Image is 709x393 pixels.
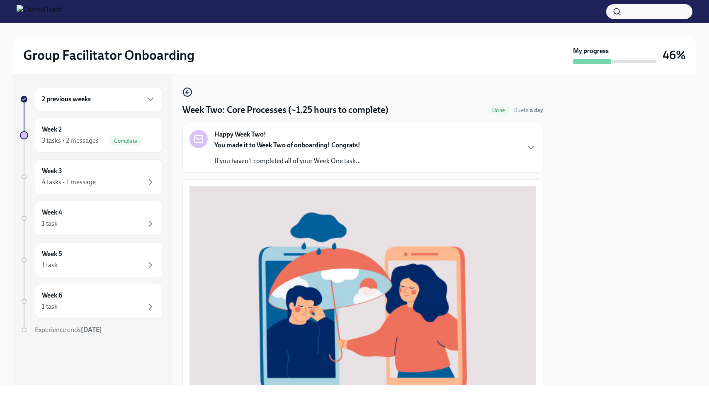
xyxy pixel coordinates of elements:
[20,284,163,319] a: Week 61 task
[109,138,142,144] span: Complete
[20,159,163,194] a: Week 34 tasks • 1 message
[513,106,543,114] span: August 18th, 2025 09:00
[487,107,510,113] span: Done
[42,219,58,228] div: 1 task
[214,156,361,166] p: If you haven't completed all of your Week One task...
[42,178,96,187] div: 4 tasks • 1 message
[663,48,686,63] h3: 46%
[42,249,62,259] h6: Week 5
[35,326,102,334] span: Experience ends
[214,130,266,139] strong: Happy Week Two!
[81,326,102,334] strong: [DATE]
[42,136,99,145] div: 3 tasks • 2 messages
[513,107,543,114] span: Due
[524,107,543,114] strong: in a day
[20,201,163,236] a: Week 41 task
[20,242,163,277] a: Week 51 task
[42,261,58,270] div: 1 task
[42,208,62,217] h6: Week 4
[17,5,63,18] img: CharlieHealth
[42,291,62,300] h6: Week 6
[42,95,91,104] h6: 2 previous weeks
[573,46,609,56] strong: My progress
[42,125,62,134] h6: Week 2
[182,104,388,116] h4: Week Two: Core Processes (~1.25 hours to complete)
[23,47,194,63] h2: Group Facilitator Onboarding
[42,166,62,176] h6: Week 3
[35,87,163,111] div: 2 previous weeks
[20,118,163,153] a: Week 23 tasks • 2 messagesComplete
[42,302,58,311] div: 1 task
[214,141,360,149] strong: You made it to Week Two of onboarding! Congrats!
